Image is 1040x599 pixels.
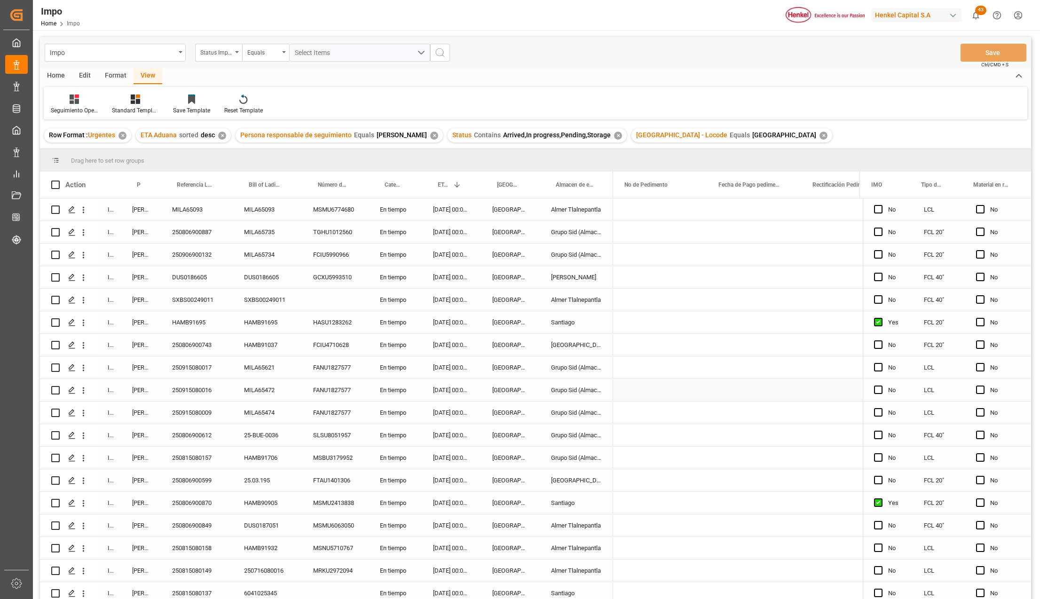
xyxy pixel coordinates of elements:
[96,356,121,378] div: In progress
[438,181,449,188] span: ETA Aduana
[481,356,540,378] div: [GEOGRAPHIC_DATA]
[121,424,161,446] div: [PERSON_NAME]
[786,7,865,24] img: Henkel%20logo.jpg_1689854090.jpg
[913,198,965,221] div: LCL
[121,469,161,491] div: [PERSON_NAME]
[121,537,161,559] div: [PERSON_NAME]
[888,199,901,221] div: No
[249,181,282,188] span: Bill of Lading Number
[96,469,121,491] div: In progress
[986,5,1008,26] button: Help Center
[121,492,161,514] div: [PERSON_NAME]
[96,537,121,559] div: In progress
[233,311,302,333] div: HAMB91695
[302,266,369,288] div: GCXU5993510
[871,8,961,22] div: Henkel Capital S.A
[121,244,161,266] div: [PERSON_NAME]
[369,537,422,559] div: En tiempo
[888,425,901,446] div: No
[247,46,279,57] div: Equals
[812,181,874,188] span: Rectificación Pedimento
[233,492,302,514] div: HAMB90905
[913,356,965,378] div: LCL
[481,447,540,469] div: [GEOGRAPHIC_DATA]
[913,469,965,491] div: FCL 20"
[540,447,613,469] div: Grupo Sid (Almacenaje y Distribucion AVIOR)
[888,267,901,288] div: No
[973,181,1008,188] span: Material en resguardo Y/N
[161,379,233,401] div: 250915080016
[121,447,161,469] div: [PERSON_NAME]
[614,132,622,140] div: ✕
[233,356,302,378] div: MILA65621
[40,68,72,84] div: Home
[422,221,481,243] div: [DATE] 00:00:00
[302,334,369,356] div: FCIU4710628
[233,514,302,536] div: DUS0187051
[990,447,1020,469] div: No
[913,402,965,424] div: LCL
[369,469,422,491] div: En tiempo
[369,560,422,582] div: En tiempo
[137,181,141,188] span: Persona responsable de seguimiento
[161,492,233,514] div: 250806900870
[863,560,1031,582] div: Press SPACE to select this row.
[40,356,613,379] div: Press SPACE to select this row.
[40,560,613,582] div: Press SPACE to select this row.
[863,514,1031,537] div: Press SPACE to select this row.
[871,6,965,24] button: Henkel Capital S.A
[40,244,613,266] div: Press SPACE to select this row.
[452,131,472,139] span: Status
[40,289,613,311] div: Press SPACE to select this row.
[474,131,501,139] span: Contains
[41,4,80,18] div: Impo
[224,106,263,115] div: Reset Template
[863,447,1031,469] div: Press SPACE to select this row.
[233,266,302,288] div: DUS0186605
[422,334,481,356] div: [DATE] 00:00:00
[121,334,161,356] div: [PERSON_NAME]
[98,68,134,84] div: Format
[990,221,1020,243] div: No
[173,106,210,115] div: Save Template
[540,514,613,536] div: Almer Tlalnepantla
[540,469,613,491] div: [GEOGRAPHIC_DATA]
[233,334,302,356] div: HAMB91037
[481,424,540,446] div: [GEOGRAPHIC_DATA]
[369,402,422,424] div: En tiempo
[990,425,1020,446] div: No
[96,266,121,288] div: In progress
[179,131,198,139] span: sorted
[233,379,302,401] div: MILA65472
[302,469,369,491] div: FTAU1401306
[422,311,481,333] div: [DATE] 00:00:00
[981,61,1008,68] span: Ctrl/CMD + S
[242,44,289,62] button: open menu
[540,379,613,401] div: Grupo Sid (Almacenaje y Distribucion AVIOR)
[422,356,481,378] div: [DATE] 00:00:00
[161,221,233,243] div: 250806900887
[161,198,233,221] div: MILA65093
[121,560,161,582] div: [PERSON_NAME]
[921,181,942,188] span: Tipo de Carga (LCL/FCL)
[96,402,121,424] div: In progress
[233,289,302,311] div: SXBS00249011
[302,447,369,469] div: MSBU3179952
[51,106,98,115] div: Seguimiento Operativo
[200,46,232,57] div: Status Importación
[888,244,901,266] div: No
[161,537,233,559] div: 250815080158
[41,20,56,27] a: Home
[540,289,613,311] div: Almer Tlalnepantla
[369,334,422,356] div: En tiempo
[422,447,481,469] div: [DATE] 00:00:00
[96,514,121,536] div: In progress
[96,334,121,356] div: In progress
[990,289,1020,311] div: No
[481,402,540,424] div: [GEOGRAPHIC_DATA]
[863,289,1031,311] div: Press SPACE to select this row.
[289,44,430,62] button: open menu
[71,157,144,164] span: Drag here to set row groups
[422,402,481,424] div: [DATE] 00:00:00
[141,131,177,139] span: ETA Aduana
